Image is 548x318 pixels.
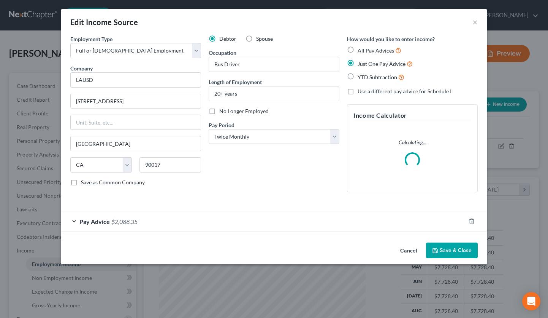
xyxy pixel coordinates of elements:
[209,78,262,86] label: Length of Employment
[358,88,451,94] span: Use a different pay advice for Schedule I
[209,57,339,72] input: --
[70,17,138,27] div: Edit Income Source
[256,35,273,42] span: Spouse
[71,136,201,151] input: Enter city...
[79,218,110,225] span: Pay Advice
[353,139,471,146] p: Calculating...
[219,35,236,42] span: Debtor
[71,115,201,129] input: Unit, Suite, etc...
[358,47,394,54] span: All Pay Advices
[358,74,397,80] span: YTD Subtraction
[81,179,145,185] span: Save as Common Company
[358,61,405,67] span: Just One Pay Advice
[426,243,478,259] button: Save & Close
[353,111,471,120] h5: Income Calculator
[139,157,201,173] input: Enter zip...
[209,86,339,101] input: ex: 2 years
[111,218,138,225] span: $2,088.35
[472,18,478,27] button: ×
[70,65,93,72] span: Company
[394,243,423,259] button: Cancel
[70,36,112,42] span: Employment Type
[347,35,435,43] label: How would you like to enter income?
[70,72,201,88] input: Search company by name...
[71,94,201,109] input: Enter address...
[209,122,234,128] span: Pay Period
[522,292,540,310] div: Open Intercom Messenger
[209,49,236,57] label: Occupation
[219,108,269,114] span: No Longer Employed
